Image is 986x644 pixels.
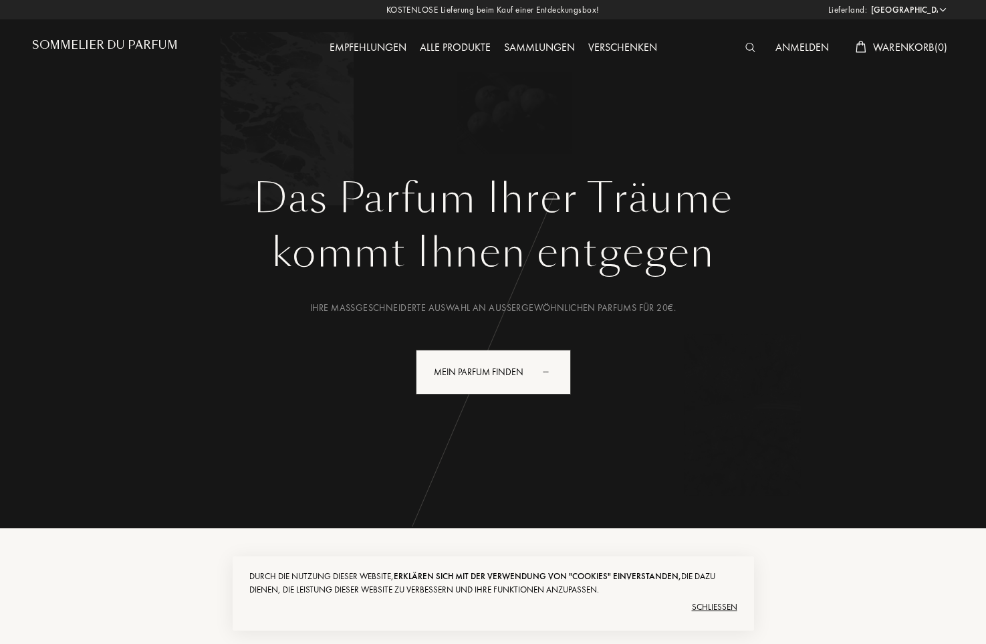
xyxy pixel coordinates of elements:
[582,39,664,57] div: Verschenken
[413,40,497,54] a: Alle Produkte
[538,358,565,385] div: animation
[828,3,868,17] span: Lieferland:
[745,43,755,52] img: search_icn_white.svg
[323,39,413,57] div: Empfehlungen
[32,39,178,51] h1: Sommelier du Parfum
[582,40,664,54] a: Verschenken
[938,5,948,15] img: arrow_w.png
[42,301,945,315] div: Ihre maßgeschneiderte Auswahl an außergewöhnlichen Parfums für 20€.
[873,40,948,54] span: Warenkorb ( 0 )
[497,39,582,57] div: Sammlungen
[323,40,413,54] a: Empfehlungen
[406,350,581,395] a: Mein Parfum findenanimation
[769,39,836,57] div: Anmelden
[249,570,737,597] div: Durch die Nutzung dieser Website, die dazu dienen, die Leistung dieser Website zu verbessern und ...
[32,39,178,57] a: Sommelier du Parfum
[856,41,866,53] img: cart_white.svg
[249,597,737,618] div: Schließen
[769,40,836,54] a: Anmelden
[394,570,681,582] span: erklären sich mit der Verwendung von "Cookies" einverstanden,
[497,40,582,54] a: Sammlungen
[42,175,945,223] h1: Das Parfum Ihrer Träume
[42,223,945,283] div: kommt Ihnen entgegen
[416,350,571,395] div: Mein Parfum finden
[413,39,497,57] div: Alle Produkte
